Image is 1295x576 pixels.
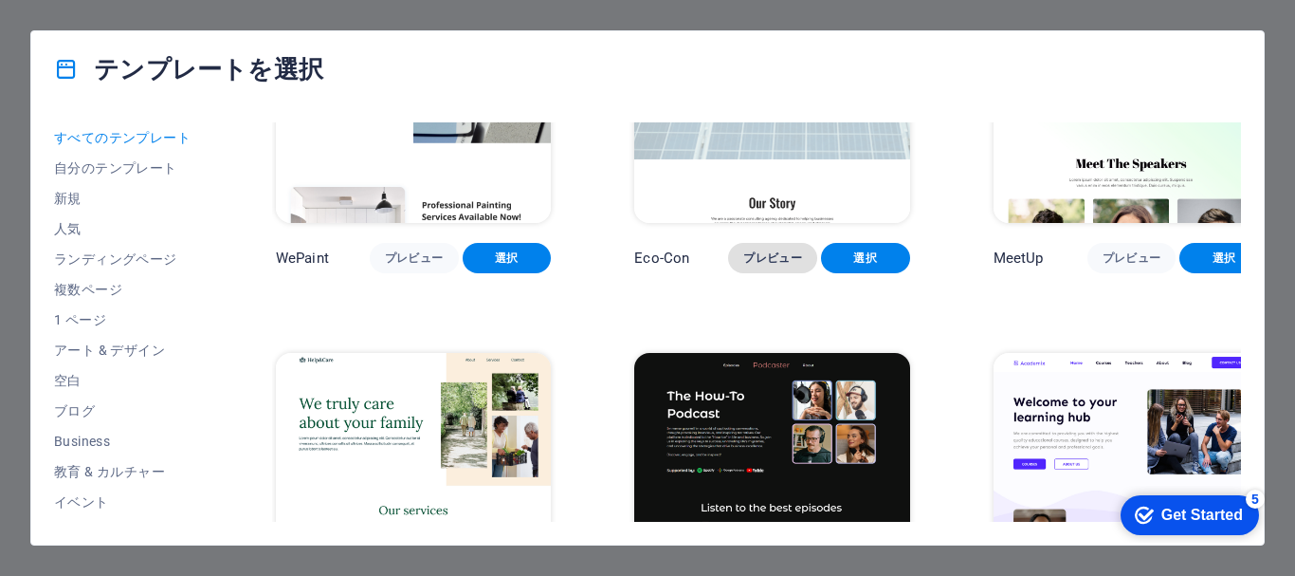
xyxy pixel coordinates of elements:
[54,373,192,388] span: 空白
[1087,243,1176,273] button: プレビュー
[1179,243,1268,273] button: 選択
[54,183,192,214] button: 新規
[728,243,817,273] button: プレビュー
[54,153,192,183] button: 自分のテンプレート
[54,312,192,327] span: 1 ページ
[478,251,537,266] span: 選択
[54,251,192,267] span: ランディングページ
[54,191,192,206] span: 新規
[370,243,459,273] button: プレビュー
[836,251,895,266] span: 選択
[54,487,192,517] button: イベント
[1103,251,1161,266] span: プレビュー
[821,243,910,273] button: 選択
[385,251,444,266] span: プレビュー
[54,456,192,487] button: 教育 & カルチャー
[54,274,192,305] button: 複数ページ
[54,54,323,84] h4: テンプレートを選択
[54,244,192,274] button: ランディングページ
[463,243,552,273] button: 選択
[54,130,192,145] span: すべてのテンプレート
[54,403,192,418] span: ブログ
[54,343,192,358] span: アート & デザイン
[54,221,192,236] span: 人気
[54,464,192,479] span: 教育 & カルチャー
[54,122,192,153] button: すべてのテンプレート
[54,282,192,297] span: 複数ページ
[54,160,192,176] span: 自分のテンプレート
[634,249,689,268] p: Eco-Con
[54,305,192,335] button: 1 ページ
[54,494,192,510] span: イベント
[56,21,137,38] div: Get Started
[994,249,1044,268] p: MeetUp
[1195,251,1253,266] span: 選択
[54,214,192,244] button: 人気
[140,4,159,23] div: 5
[54,434,192,449] span: Business
[54,396,192,426] button: ブログ
[54,426,192,456] button: Business
[276,249,329,268] p: WePaint
[54,365,192,396] button: 空白
[743,251,802,266] span: プレビュー
[54,335,192,365] button: アート & デザイン
[15,9,154,49] div: Get Started 5 items remaining, 0% complete
[54,517,192,548] button: 美食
